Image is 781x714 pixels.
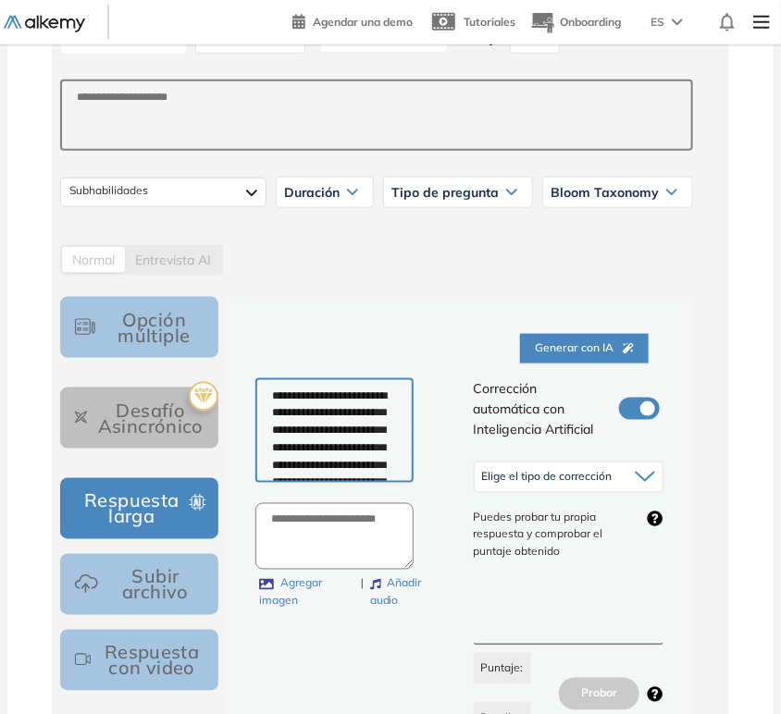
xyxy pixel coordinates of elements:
button: Subir archivo [60,554,218,615]
img: arrow [672,18,683,26]
span: ES [651,14,664,31]
img: Menu [746,4,777,41]
span: Normal [72,252,115,268]
span: Bloom Taxonomy [551,185,659,200]
span: Tutoriales [464,15,515,29]
span: Onboarding [560,15,621,29]
button: Probar [559,678,639,710]
a: Agendar una demo [292,9,413,31]
label: Añadir audio [370,575,446,610]
label: Agregar imagen [259,575,354,610]
button: Onboarding [530,3,621,43]
button: Generar con IA [520,334,649,363]
span: AI [135,252,211,268]
button: Respuesta con video [60,630,218,691]
span: Duración [284,185,340,200]
span: Tipo de pregunta [391,185,499,200]
span: Generar con IA [535,339,634,357]
button: Respuesta larga [60,478,218,539]
button: Opción múltiple [60,297,218,358]
span: Puntaje: [474,653,531,685]
span: Corrección automática con Inteligencia Artificial [474,378,607,439]
img: Logo [4,16,85,32]
span: Agendar una demo [313,15,413,29]
span: Puedes probar tu propia respuesta y comprobar el puntaje obtenido [474,510,664,562]
span: Elige el tipo de corrección [482,470,613,485]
